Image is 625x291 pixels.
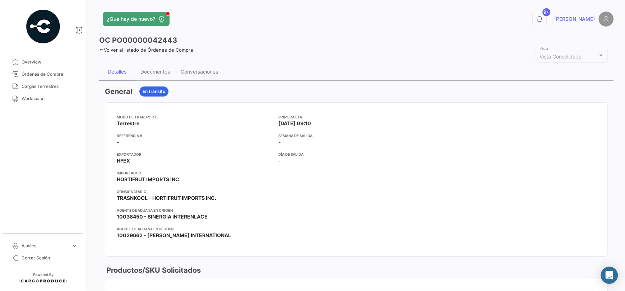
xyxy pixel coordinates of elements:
[71,243,78,249] span: expand_more
[278,139,281,146] span: -
[22,71,78,78] span: Órdenes de Compra
[105,265,201,275] h3: Productos/SKU Solicitados
[278,120,311,127] span: [DATE] 09:10
[540,53,582,60] mat-select-trigger: Vista Consolidada
[601,267,618,284] div: Abrir Intercom Messenger
[117,226,273,232] app-card-info-title: Agente de Aduana en Destino
[554,15,595,23] span: [PERSON_NAME]
[107,15,155,23] span: ¿Qué hay de nuevo?
[117,151,273,157] app-card-info-title: Exportador
[105,86,132,97] h3: General
[117,194,216,202] span: TRASNKOOL - HORTIFRUT IMPORTS INC.
[117,232,231,239] span: 10029662 - [PERSON_NAME] INTERNATIONAL
[117,213,208,220] span: 10038450 - SINERGIA INTERENLACE
[117,170,273,176] app-card-info-title: Importador
[181,69,218,75] div: Conversaciones
[117,189,273,194] app-card-info-title: Consignatario
[278,151,434,157] app-card-info-title: Día de Salida
[117,133,273,139] app-card-info-title: Referencia #
[25,9,61,44] img: powered-by.png
[143,88,165,95] span: En tránsito
[6,80,80,93] a: Cargas Terrestres
[22,83,78,90] span: Cargas Terrestres
[278,133,434,139] app-card-info-title: Semana de Salida
[278,157,281,164] span: -
[22,95,78,102] span: Workspace
[117,120,139,127] span: Terrestre
[99,35,177,45] h3: OC PO00000042443
[117,139,119,146] span: -
[103,12,170,26] button: ¿Qué hay de nuevo?
[598,11,614,27] img: placeholder-user.png
[108,69,126,75] div: Detalles
[99,47,193,53] a: Volver al listado de Órdenes de Compra
[6,56,80,68] a: Overview
[6,93,80,105] a: Workspace
[117,176,181,183] span: HORTIFRUT IMPORTS INC.
[117,157,130,164] span: HFEX
[117,114,273,120] app-card-info-title: Modo de Transporte
[6,68,80,80] a: Órdenes de Compra
[22,59,78,65] span: Overview
[117,207,273,213] app-card-info-title: Agente de Aduana en Origen
[22,255,78,261] span: Cerrar Sesión
[278,114,434,120] app-card-info-title: Primera ETA
[22,243,68,249] span: Ajustes
[140,69,170,75] div: Documentos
